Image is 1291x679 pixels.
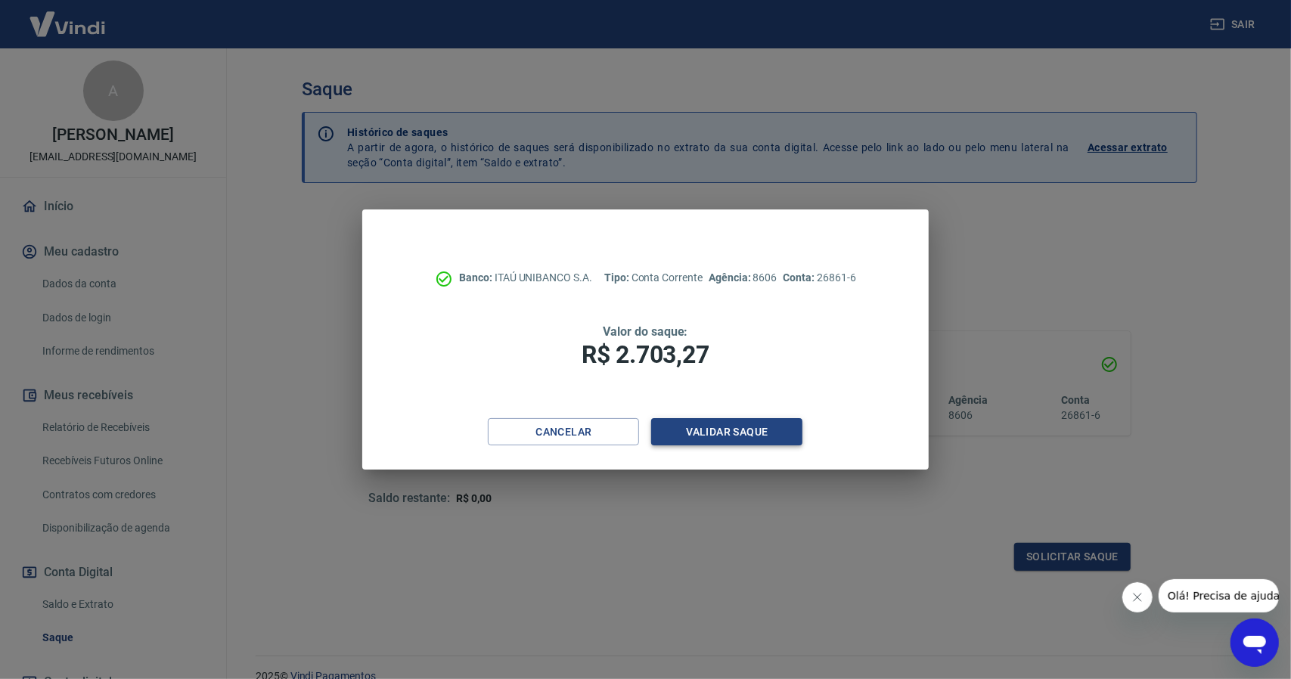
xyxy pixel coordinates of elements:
[783,271,817,284] span: Conta:
[783,270,855,286] p: 26861-6
[604,270,703,286] p: Conta Corrente
[488,418,639,446] button: Cancelar
[459,271,495,284] span: Banco:
[603,324,687,339] span: Valor do saque:
[1122,582,1153,612] iframe: Fechar mensagem
[604,271,632,284] span: Tipo:
[1159,579,1279,612] iframe: Mensagem da empresa
[651,418,802,446] button: Validar saque
[9,11,127,23] span: Olá! Precisa de ajuda?
[459,270,592,286] p: ITAÚ UNIBANCO S.A.
[1230,619,1279,667] iframe: Botão para abrir a janela de mensagens
[582,340,709,369] span: R$ 2.703,27
[709,270,777,286] p: 8606
[709,271,753,284] span: Agência:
